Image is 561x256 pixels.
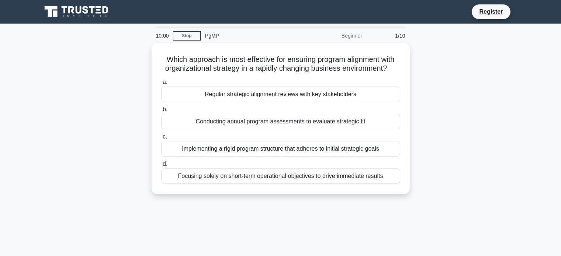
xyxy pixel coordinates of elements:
[163,106,167,112] span: b.
[302,28,367,43] div: Beginner
[161,141,400,157] div: Implementing a rigid program structure that adheres to initial strategic goals
[163,161,167,167] span: d.
[173,31,201,41] a: Stop
[201,28,302,43] div: PgMP
[475,7,507,16] a: Register
[367,28,410,43] div: 1/10
[161,168,400,184] div: Focusing solely on short-term operational objectives to drive immediate results
[161,114,400,129] div: Conducting annual program assessments to evaluate strategic fit
[152,28,173,43] div: 10:00
[163,79,167,85] span: a.
[161,87,400,102] div: Regular strategic alignment reviews with key stakeholders
[160,55,401,73] h5: Which approach is most effective for ensuring program alignment with organizational strategy in a...
[163,133,167,140] span: c.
